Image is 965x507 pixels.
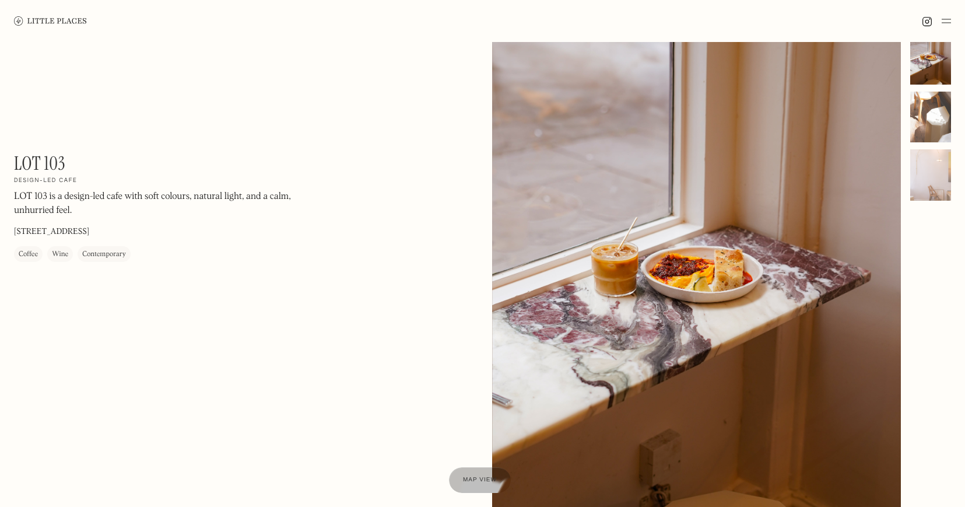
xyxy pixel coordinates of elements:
h1: LOT 103 [14,152,65,174]
div: Wine [52,249,68,260]
h2: Design-led cafe [14,177,77,185]
div: Coffee [19,249,38,260]
span: Map view [463,477,497,483]
p: [STREET_ADDRESS] [14,226,89,238]
p: LOT 103 is a design-led cafe with soft colours, natural light, and a calm, unhurried feel. [14,190,329,218]
a: Map view [449,467,511,493]
div: Contemporary [82,249,126,260]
